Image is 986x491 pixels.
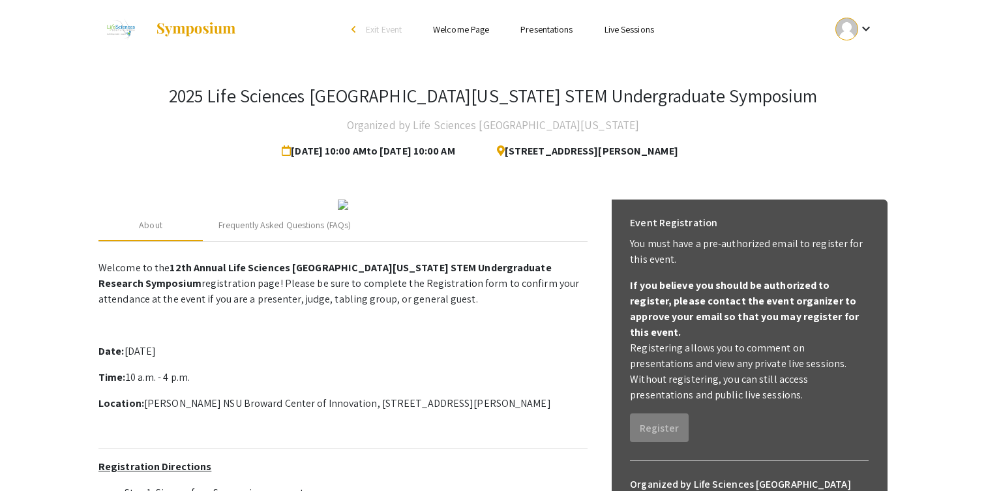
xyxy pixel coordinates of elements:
a: Presentations [520,23,573,35]
button: Expand account dropdown [822,14,888,44]
a: Welcome Page [433,23,489,35]
span: [DATE] 10:00 AM to [DATE] 10:00 AM [282,138,460,164]
strong: Date: [98,344,125,358]
div: Frequently Asked Questions (FAQs) [218,218,351,232]
img: 2025 Life Sciences South Florida STEM Undergraduate Symposium [98,13,142,46]
h4: Organized by Life Sciences [GEOGRAPHIC_DATA][US_STATE] [347,112,639,138]
p: Welcome to the registration page! Please be sure to complete the Registration form to confirm you... [98,260,588,307]
h3: 2025 Life Sciences [GEOGRAPHIC_DATA][US_STATE] STEM Undergraduate Symposium [169,85,818,107]
img: Symposium by ForagerOne [155,22,237,37]
strong: 12th Annual Life Sciences [GEOGRAPHIC_DATA][US_STATE] STEM Undergraduate Research Symposium [98,261,552,290]
mat-icon: Expand account dropdown [858,21,874,37]
a: Live Sessions [605,23,654,35]
p: [DATE] [98,344,588,359]
strong: Time: [98,370,126,384]
b: If you believe you should be authorized to register, please contact the event organizer to approv... [630,278,859,339]
p: [PERSON_NAME] NSU Broward Center of Innovation, [STREET_ADDRESS][PERSON_NAME] [98,396,588,411]
iframe: Chat [931,432,976,481]
h6: Event Registration [630,210,717,236]
p: Registering allows you to comment on presentations and view any private live sessions. Without re... [630,340,869,403]
span: [STREET_ADDRESS][PERSON_NAME] [486,138,678,164]
div: About [139,218,162,232]
button: Register [630,413,689,442]
strong: Location: [98,396,144,410]
u: Registration Directions [98,460,211,473]
span: Exit Event [366,23,402,35]
p: You must have a pre-authorized email to register for this event. [630,236,869,267]
p: 10 a.m. - 4 p.m. [98,370,588,385]
img: 32153a09-f8cb-4114-bf27-cfb6bc84fc69.png [338,200,348,210]
a: 2025 Life Sciences South Florida STEM Undergraduate Symposium [98,13,237,46]
div: arrow_back_ios [351,25,359,33]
